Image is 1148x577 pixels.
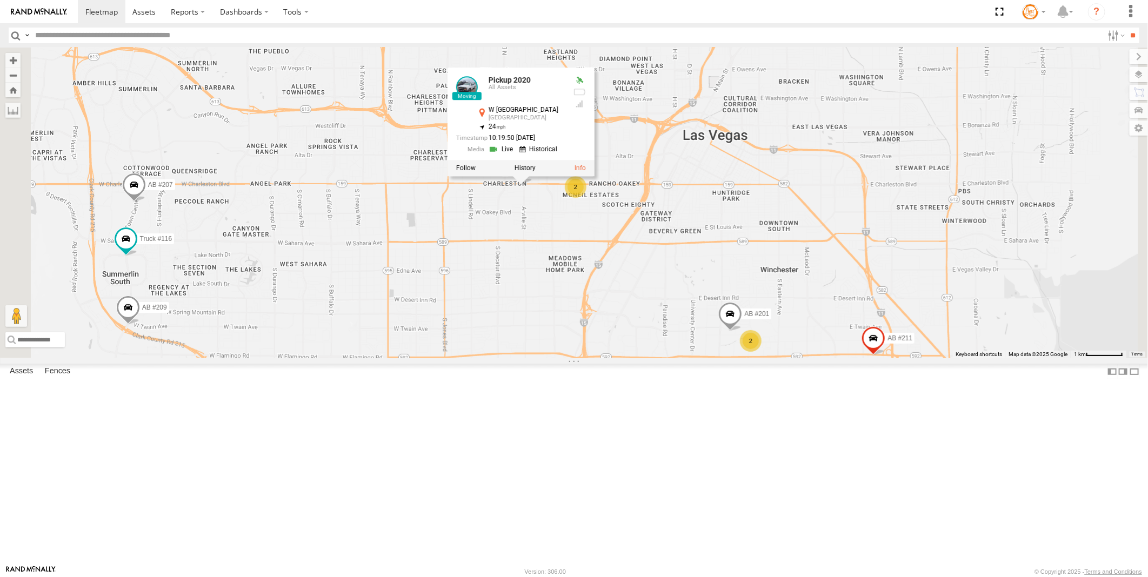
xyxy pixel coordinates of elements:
[11,8,67,16] img: rand-logo.svg
[525,568,566,575] div: Version: 306.00
[1130,120,1148,136] label: Map Settings
[140,235,172,243] span: Truck #116
[887,334,912,341] span: AB #211
[456,164,476,171] label: Realtime tracking of Asset
[489,84,564,91] div: All Assets
[489,115,564,121] div: [GEOGRAPHIC_DATA]
[573,88,586,96] div: No battery health information received from this device.
[1104,28,1127,43] label: Search Filter Options
[1018,4,1050,20] div: Tommy Stauffer
[1034,568,1142,575] div: © Copyright 2025 -
[4,364,38,379] label: Assets
[489,123,506,130] span: 24
[23,28,31,43] label: Search Query
[5,305,27,327] button: Drag Pegman onto the map to open Street View
[956,351,1002,358] button: Keyboard shortcuts
[5,83,21,97] button: Zoom Home
[489,106,564,113] div: W [GEOGRAPHIC_DATA]
[519,144,560,155] a: View Historical Media Streams
[573,76,586,85] div: Valid GPS Fix
[489,76,531,84] a: Pickup 2020
[515,164,536,171] label: View Asset History
[5,53,21,68] button: Zoom in
[740,330,762,352] div: 2
[1074,351,1086,357] span: 1 km
[5,103,21,118] label: Measure
[6,566,56,577] a: Visit our Website
[5,68,21,83] button: Zoom out
[1085,568,1142,575] a: Terms and Conditions
[148,180,173,188] span: AB #207
[142,304,167,311] span: AB #209
[1107,364,1118,379] label: Dock Summary Table to the Left
[456,76,478,98] a: View Asset Details
[1088,3,1105,21] i: ?
[1118,364,1129,379] label: Dock Summary Table to the Right
[1071,351,1126,358] button: Map Scale: 1 km per 65 pixels
[573,99,586,108] div: Last Event GSM Signal Strength
[456,135,564,142] div: Date/time of location update
[1009,351,1067,357] span: Map data ©2025 Google
[575,164,586,171] a: View Asset Details
[489,144,516,155] a: View Live Media Streams
[1132,352,1143,356] a: Terms
[1129,364,1140,379] label: Hide Summary Table
[744,310,769,318] span: AB #201
[565,176,586,198] div: 2
[39,364,76,379] label: Fences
